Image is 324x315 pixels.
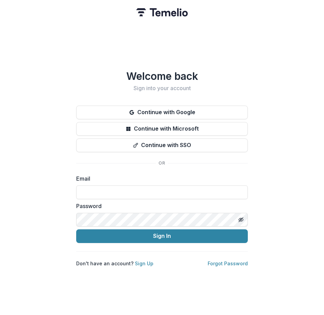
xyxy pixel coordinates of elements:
p: Don't have an account? [76,260,153,267]
a: Forgot Password [208,261,248,266]
label: Password [76,202,244,210]
a: Sign Up [135,261,153,266]
button: Sign In [76,229,248,243]
h2: Sign into your account [76,85,248,92]
h1: Welcome back [76,70,248,82]
button: Continue with Google [76,106,248,119]
button: Toggle password visibility [235,214,246,225]
button: Continue with Microsoft [76,122,248,136]
button: Continue with SSO [76,138,248,152]
img: Temelio [136,8,188,16]
label: Email [76,174,244,183]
